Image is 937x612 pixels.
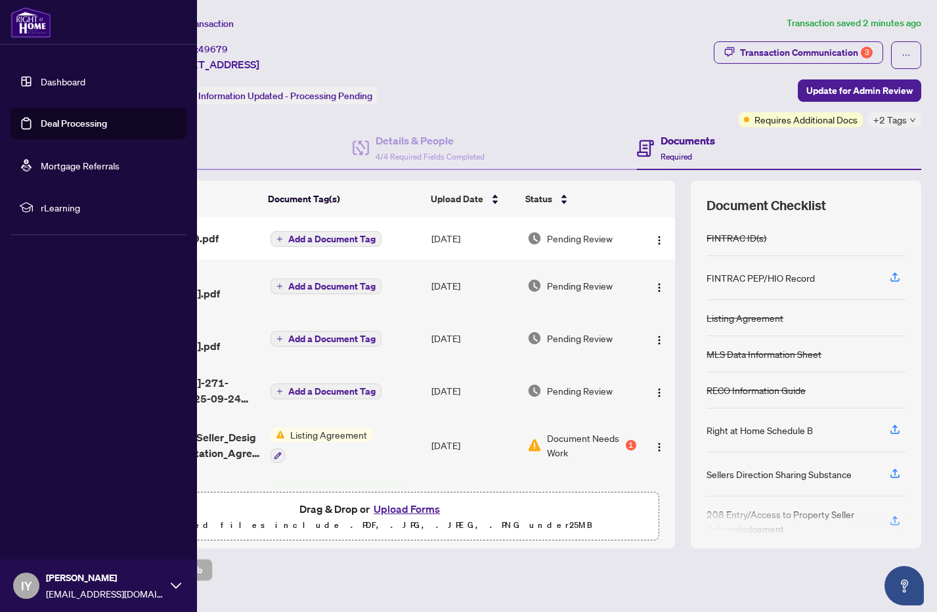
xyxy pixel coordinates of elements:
div: 3 [861,47,873,58]
img: logo [11,7,51,38]
div: FINTRAC PEP/HIO Record [707,271,815,285]
span: plus [276,236,283,242]
button: Add a Document Tag [271,331,381,347]
img: Document Status [527,383,542,398]
th: Status [520,181,638,217]
img: Status Icon [271,427,285,442]
button: Add a Document Tag [271,231,381,247]
div: RECO Information Guide [707,383,806,397]
span: rLearning [41,200,177,215]
span: Update for Admin Review [806,80,913,101]
button: Logo [649,275,670,296]
button: Update for Admin Review [798,79,921,102]
span: Pending Review [547,278,613,293]
span: down [909,117,916,123]
div: Transaction Communication [740,42,873,63]
a: Dashboard [41,76,85,87]
div: MLS Data Information Sheet [707,347,821,361]
button: Add a Document Tag [271,383,381,400]
span: 4/4 Required Fields Completed [376,152,485,162]
button: Status IconListing Agreement [271,427,372,463]
span: plus [276,336,283,342]
a: Deal Processing [41,118,107,129]
td: [DATE] [426,217,522,259]
img: Logo [654,387,665,398]
span: Add a Document Tag [288,282,376,291]
span: Drag & Drop orUpload FormsSupported files include .PDF, .JPG, .JPEG, .PNG under25MB [85,492,659,541]
button: Logo [649,380,670,401]
article: Transaction saved 2 minutes ago [787,16,921,31]
div: Status: [163,87,378,104]
span: Pending Review [547,383,613,398]
span: Add a Document Tag [288,334,376,343]
span: IY [21,577,32,595]
div: 1 [626,440,636,450]
span: Document Checklist [707,196,826,215]
span: [EMAIL_ADDRESS][DOMAIN_NAME] [46,586,164,601]
img: Logo [654,282,665,293]
span: plus [276,283,283,290]
span: Drag & Drop or [299,500,444,517]
td: [DATE] [426,473,522,530]
span: Required [661,152,692,162]
button: Add a Document Tag [271,330,381,347]
button: Status IconMLS Data Information Sheet [271,484,410,519]
th: Upload Date [425,181,520,217]
div: Sellers Direction Sharing Substance [707,467,852,481]
span: 49679 [198,43,228,55]
button: Add a Document Tag [271,230,381,248]
img: Document Status [527,438,542,452]
td: [DATE] [426,312,522,364]
span: MLS Data Information Sheet [285,484,410,498]
span: Add a Document Tag [288,387,376,396]
img: Document Status [527,331,542,345]
div: 208 Entry/Access to Property Seller Acknowledgement [707,507,874,536]
div: Right at Home Schedule B [707,423,813,437]
h4: Details & People [376,133,485,148]
span: Status [525,192,552,206]
span: Document Needs Work [547,431,623,460]
th: Document Tag(s) [263,181,426,217]
img: Logo [654,442,665,452]
button: Logo [649,328,670,349]
span: +2 Tags [873,112,907,127]
div: Listing Agreement [707,311,783,325]
span: Information Updated - Processing Pending [198,90,372,102]
button: Logo [649,435,670,456]
span: Add a Document Tag [288,234,376,244]
img: Logo [654,235,665,246]
button: Add a Document Tag [271,278,381,294]
td: [DATE] [426,417,522,473]
button: Transaction Communication3 [714,41,883,64]
img: Logo [654,335,665,345]
td: [DATE] [426,259,522,312]
span: Requires Additional Docs [754,112,858,127]
span: plus [276,388,283,395]
span: [PERSON_NAME] [46,571,164,585]
span: Upload Date [431,192,483,206]
button: Logo [649,228,670,249]
img: Document Status [527,231,542,246]
h4: Documents [661,133,715,148]
span: Pending Review [547,231,613,246]
span: ellipsis [902,51,911,60]
p: Supported files include .PDF, .JPG, .JPEG, .PNG under 25 MB [93,517,651,533]
span: View Transaction [163,18,234,30]
button: Add a Document Tag [271,383,381,399]
td: [DATE] [426,364,522,417]
span: Listing Agreement [285,427,372,442]
button: Add a Document Tag [271,278,381,295]
img: Document Status [527,278,542,293]
button: Upload Forms [370,500,444,517]
a: Mortgage Referrals [41,160,120,171]
span: [STREET_ADDRESS] [163,56,259,72]
div: FINTRAC ID(s) [707,230,766,245]
span: Pending Review [547,331,613,345]
button: Open asap [884,566,924,605]
img: Status Icon [271,484,285,498]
